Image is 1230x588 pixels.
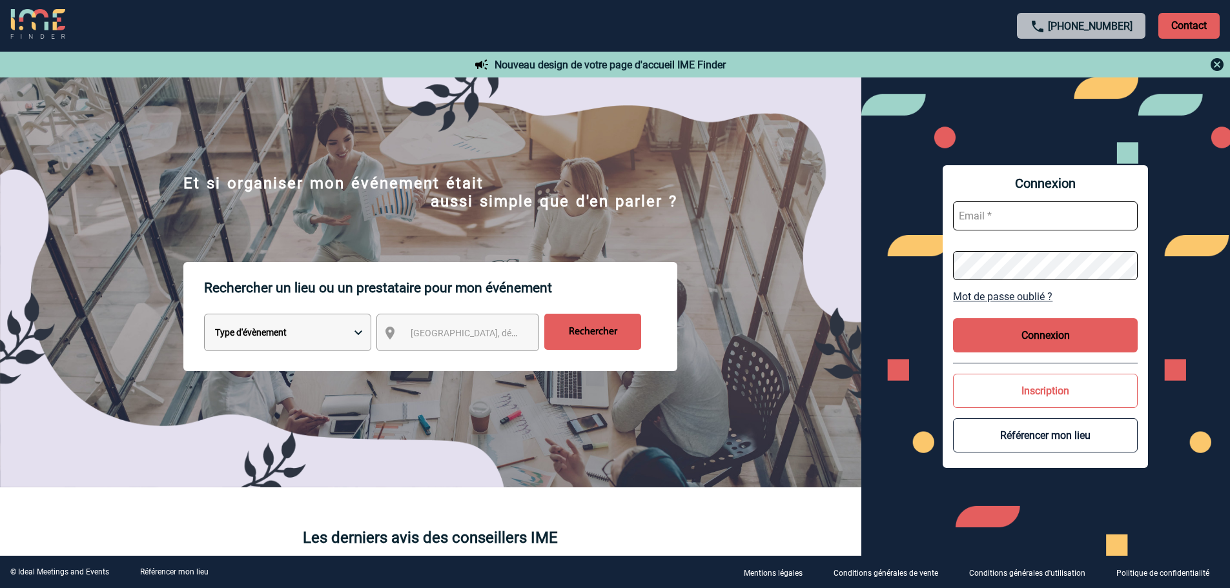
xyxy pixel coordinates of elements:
a: Référencer mon lieu [140,567,209,576]
img: call-24-px.png [1030,19,1045,34]
span: Connexion [953,176,1138,191]
button: Inscription [953,374,1138,408]
p: Mentions légales [744,569,803,578]
a: [PHONE_NUMBER] [1048,20,1133,32]
p: Conditions générales d'utilisation [969,569,1085,578]
p: Rechercher un lieu ou un prestataire pour mon événement [204,262,677,314]
button: Référencer mon lieu [953,418,1138,452]
a: Mentions légales [733,566,823,578]
p: Politique de confidentialité [1116,569,1209,578]
a: Politique de confidentialité [1106,566,1230,578]
p: Conditions générales de vente [834,569,938,578]
span: [GEOGRAPHIC_DATA], département, région... [411,328,590,338]
a: Mot de passe oublié ? [953,290,1138,303]
input: Email * [953,201,1138,230]
p: Contact [1158,13,1220,39]
a: Conditions générales de vente [823,566,959,578]
a: Conditions générales d'utilisation [959,566,1106,578]
button: Connexion [953,318,1138,352]
div: © Ideal Meetings and Events [10,567,109,576]
input: Rechercher [544,314,641,350]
